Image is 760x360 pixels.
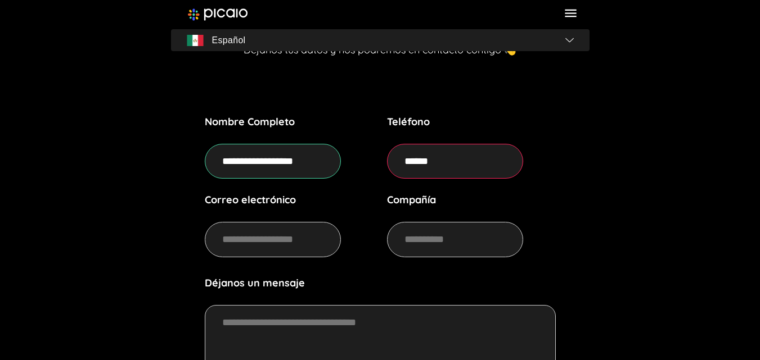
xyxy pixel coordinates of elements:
[205,114,295,130] label: Nombre Completo
[187,35,204,46] img: flag
[565,38,574,42] img: flag
[188,8,248,21] img: image
[205,275,305,291] label: Déjanos un mensaje
[387,114,430,130] label: Teléfono
[212,33,246,48] span: Español
[171,29,590,52] button: flagEspañolflag
[387,192,436,208] label: Compañía
[205,192,296,208] label: Correo electrónico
